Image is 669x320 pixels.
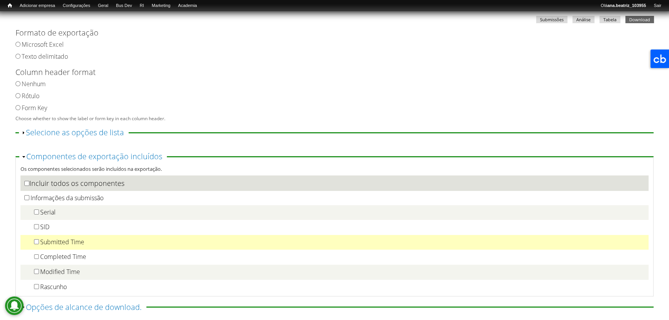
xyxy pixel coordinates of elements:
a: Academia [174,2,201,10]
label: Rótulo [22,92,39,100]
div: Choose whether to show the label or form key in each column header. [15,116,649,122]
label: Completed Time [40,252,86,261]
label: Column header format [15,66,641,78]
a: RI [136,2,148,10]
label: Nenhum [22,80,46,88]
a: Componentes de exportação incluídos [26,151,162,162]
th: Incluir todos os componentes [20,175,649,191]
label: Formato de exportação [15,27,641,39]
a: Marketing [148,2,174,10]
label: Informações da submissão [31,194,104,202]
label: Modified Time [40,267,80,276]
label: Rascunho [40,283,67,291]
strong: ana.beatriz_103955 [607,3,646,8]
label: SID [40,223,49,231]
a: Geral [94,2,112,10]
label: Serial [40,208,56,216]
a: Submissões [536,16,567,23]
a: Início [4,2,16,9]
div: Os componentes selecionados serão incluídos na exportação. [20,165,649,175]
a: Configurações [59,2,94,10]
a: Opções de alcance de download. [26,302,142,312]
a: Selecione as opções de lista [26,127,124,138]
a: Tabela [599,16,620,23]
span: Início [8,3,12,8]
label: Form Key [22,104,47,112]
label: Microsoft Excel [22,40,64,49]
label: Submitted Time [40,238,84,246]
a: Oláana.beatriz_103955 [597,2,650,10]
a: Sair [650,2,665,10]
a: Análise [572,16,594,23]
label: Texto delimitado [22,52,68,61]
a: Download [625,16,654,23]
a: Bus Dev [112,2,136,10]
a: Adicionar empresa [16,2,59,10]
